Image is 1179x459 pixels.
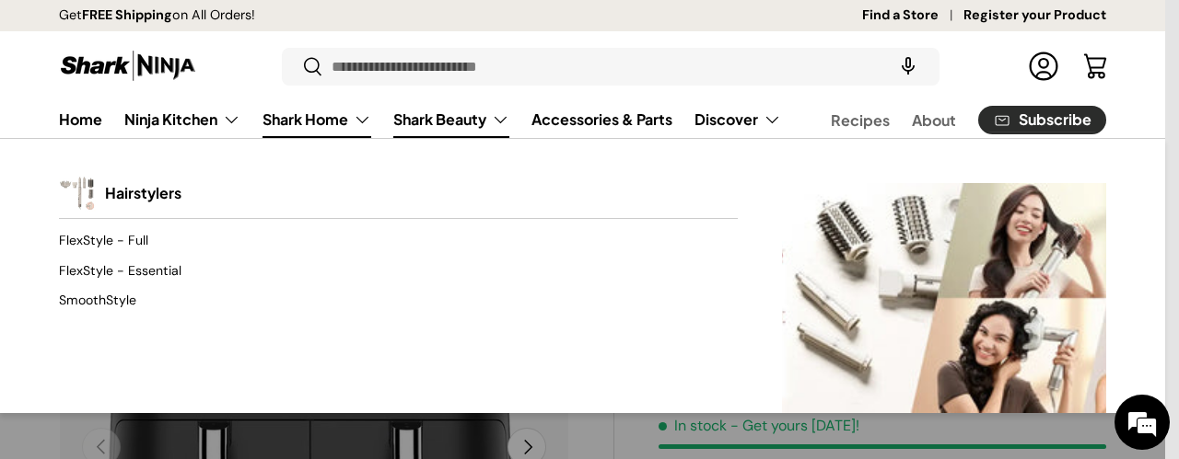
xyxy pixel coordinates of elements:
[382,101,520,138] summary: Shark Beauty
[831,102,890,138] a: Recipes
[113,101,251,138] summary: Ninja Kitchen
[912,102,956,138] a: About
[96,103,309,127] div: Chat with us now
[9,282,351,347] textarea: Type your message and hit 'Enter'
[82,6,172,23] strong: FREE Shipping
[978,106,1106,134] a: Subscribe
[251,101,382,138] summary: Shark Home
[787,101,1106,138] nav: Secondary
[683,101,792,138] summary: Discover
[862,6,963,26] a: Find a Store
[1019,112,1091,127] span: Subscribe
[531,101,672,137] a: Accessories & Parts
[963,6,1106,26] a: Register your Product
[879,46,938,86] speech-search-button: Search by voice
[107,121,254,307] span: We're online!
[302,9,346,53] div: Minimize live chat window
[59,101,102,137] a: Home
[59,48,197,84] img: Shark Ninja Philippines
[59,6,255,26] p: Get on All Orders!
[59,101,781,138] nav: Primary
